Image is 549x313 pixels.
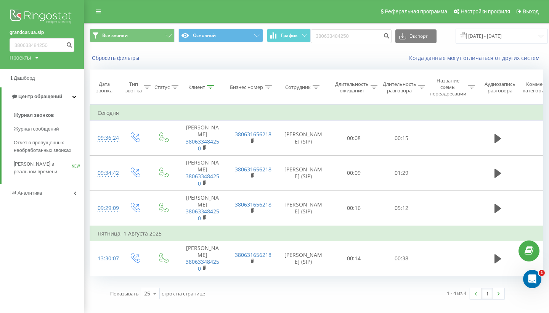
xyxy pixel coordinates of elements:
td: 00:16 [330,190,378,226]
a: 1 [482,288,493,299]
td: [PERSON_NAME] [178,121,227,156]
span: Отчет о пропущенных необработанных звонках [14,139,80,154]
a: Отчет о пропущенных необработанных звонках [14,136,84,157]
div: Аудиозапись разговора [482,81,518,94]
a: Журнал сообщений [14,122,84,136]
div: Название схемы переадресации [430,77,466,97]
a: Журнал звонков [14,108,84,122]
span: Центр обращений [18,94,62,99]
a: 380633484250 [186,173,219,187]
button: Сбросить фильтры [90,55,143,61]
span: График [281,33,298,38]
button: Экспорт [395,29,437,43]
div: Бизнес номер [230,84,263,90]
td: 00:14 [330,241,378,276]
span: Все звонки [102,32,128,39]
div: Проекты [10,54,31,61]
img: Ringostat logo [10,8,74,27]
td: 05:12 [378,190,425,226]
td: [PERSON_NAME] (SIP) [277,190,330,226]
span: Выход [523,8,539,15]
div: Тип звонка [125,81,142,94]
td: [PERSON_NAME] (SIP) [277,241,330,276]
td: 00:15 [378,121,425,156]
span: Дашборд [14,75,35,81]
div: Статус [154,84,170,90]
a: 380631656218 [235,201,271,208]
input: Поиск по номеру [311,29,392,43]
td: 01:29 [378,156,425,191]
div: Клиент [188,84,205,90]
div: Дата звонка [90,81,118,94]
td: [PERSON_NAME] [178,190,227,226]
input: Поиск по номеру [10,38,74,52]
button: График [267,29,311,42]
div: Длительность разговора [383,81,416,94]
span: 1 [539,270,545,276]
div: 1 - 4 из 4 [447,289,466,297]
div: 13:30:07 [98,251,113,266]
span: [PERSON_NAME] в реальном времени [14,160,72,176]
div: 09:29:09 [98,201,113,216]
td: [PERSON_NAME] (SIP) [277,156,330,191]
span: Журнал сообщений [14,125,59,133]
a: 380633484250 [186,208,219,222]
span: Журнал звонков [14,111,54,119]
button: Все звонки [90,29,175,42]
a: [PERSON_NAME] в реальном времениNEW [14,157,84,179]
a: grandcar.ua.sip [10,29,74,36]
button: Основной [178,29,263,42]
div: 25 [144,290,150,297]
td: 00:09 [330,156,378,191]
a: 380631656218 [235,166,271,173]
iframe: Intercom live chat [523,270,541,288]
div: 09:34:42 [98,166,113,181]
span: Настройки профиля [461,8,510,15]
td: [PERSON_NAME] (SIP) [277,121,330,156]
div: 09:36:24 [98,131,113,145]
span: Реферальная программа [385,8,447,15]
a: 380631656218 [235,251,271,258]
div: Длительность ожидания [335,81,369,94]
span: строк на странице [162,290,205,297]
a: 380633484250 [186,258,219,272]
a: 380631656218 [235,131,271,138]
td: [PERSON_NAME] [178,156,227,191]
span: Показывать [110,290,139,297]
td: 00:38 [378,241,425,276]
td: 00:08 [330,121,378,156]
a: Центр обращений [2,87,84,106]
div: Сотрудник [285,84,311,90]
td: [PERSON_NAME] [178,241,227,276]
a: 380633484250 [186,138,219,152]
a: Когда данные могут отличаться от других систем [409,54,543,61]
span: Аналитика [18,190,42,196]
